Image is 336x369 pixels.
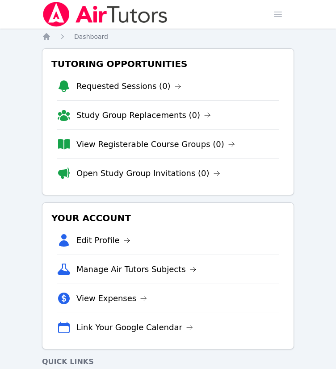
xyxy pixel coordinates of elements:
a: Edit Profile [76,234,130,247]
h4: Quick Links [42,356,294,367]
a: View Expenses [76,292,147,305]
nav: Breadcrumb [42,32,294,41]
a: Dashboard [74,32,108,41]
a: Manage Air Tutors Subjects [76,263,197,276]
a: View Registerable Course Groups (0) [76,138,235,151]
a: Requested Sessions (0) [76,80,181,92]
span: Dashboard [74,33,108,40]
a: Link Your Google Calendar [76,321,193,334]
img: Air Tutors [42,2,168,27]
h3: Tutoring Opportunities [50,56,286,72]
a: Study Group Replacements (0) [76,109,211,122]
a: Open Study Group Invitations (0) [76,167,220,180]
h3: Your Account [50,210,286,226]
